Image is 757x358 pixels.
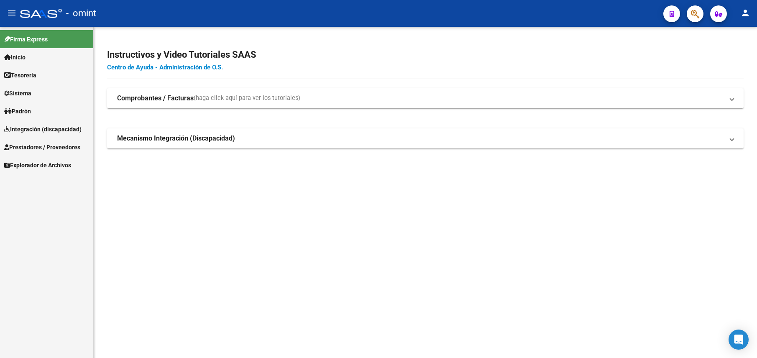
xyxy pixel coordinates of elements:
mat-icon: menu [7,8,17,18]
span: Firma Express [4,35,48,44]
span: Prestadores / Proveedores [4,143,80,152]
div: Open Intercom Messenger [729,330,749,350]
span: Sistema [4,89,31,98]
span: Integración (discapacidad) [4,125,82,134]
span: (haga click aquí para ver los tutoriales) [194,94,300,103]
span: Explorador de Archivos [4,161,71,170]
mat-expansion-panel-header: Comprobantes / Facturas(haga click aquí para ver los tutoriales) [107,88,744,108]
strong: Comprobantes / Facturas [117,94,194,103]
span: Tesorería [4,71,36,80]
span: Inicio [4,53,26,62]
span: Padrón [4,107,31,116]
mat-expansion-panel-header: Mecanismo Integración (Discapacidad) [107,128,744,148]
strong: Mecanismo Integración (Discapacidad) [117,134,235,143]
h2: Instructivos y Video Tutoriales SAAS [107,47,744,63]
span: - omint [66,4,96,23]
a: Centro de Ayuda - Administración de O.S. [107,64,223,71]
mat-icon: person [740,8,750,18]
